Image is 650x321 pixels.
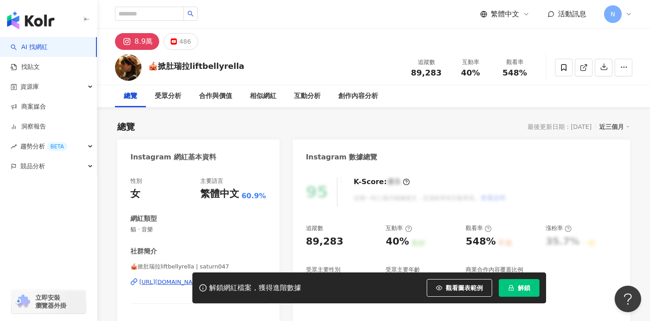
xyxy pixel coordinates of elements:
[306,235,344,249] div: 89,283
[241,191,266,201] span: 60.9%
[518,284,530,291] span: 解鎖
[14,295,31,309] img: chrome extension
[134,35,153,48] div: 8.9萬
[498,58,531,67] div: 觀看率
[35,294,66,310] span: 立即安裝 瀏覽器外掛
[466,235,496,249] div: 548%
[409,58,443,67] div: 追蹤數
[306,152,378,162] div: Instagram 數據總覽
[179,35,191,48] div: 486
[11,122,46,131] a: 洞察報告
[306,224,323,232] div: 追蹤數
[502,68,527,77] span: 548%
[466,224,492,232] div: 觀看率
[11,144,17,150] span: rise
[446,284,483,291] span: 觀看圖表範例
[117,121,135,133] div: 總覽
[187,11,194,17] span: search
[294,91,321,102] div: 互動分析
[130,177,142,185] div: 性別
[528,123,592,130] div: 最後更新日期：[DATE]
[164,33,198,50] button: 486
[20,136,67,156] span: 趨勢分析
[199,91,232,102] div: 合作與價值
[200,187,239,201] div: 繁體中文
[386,235,409,249] div: 40%
[454,58,487,67] div: 互動率
[11,290,86,313] a: chrome extension立即安裝 瀏覽器外掛
[499,279,539,297] button: 解鎖
[411,68,441,77] span: 89,283
[386,266,420,274] div: 受眾主要年齡
[611,9,615,19] span: N
[427,279,492,297] button: 觀看圖表範例
[47,142,67,151] div: BETA
[200,177,223,185] div: 主要語言
[115,54,141,81] img: KOL Avatar
[7,11,54,29] img: logo
[250,91,276,102] div: 相似網紅
[338,91,378,102] div: 創作內容分析
[130,187,140,201] div: 女
[130,152,216,162] div: Instagram 網紅基本資料
[306,266,340,274] div: 受眾主要性別
[354,177,410,187] div: K-Score :
[20,77,39,97] span: 資源庫
[130,226,266,234] span: 貓 · 音樂
[508,285,514,291] span: lock
[115,33,159,50] button: 8.9萬
[11,102,46,111] a: 商案媒合
[130,247,157,256] div: 社群簡介
[461,68,480,77] span: 40%
[558,10,586,18] span: 活動訊息
[124,91,137,102] div: 總覽
[546,224,572,232] div: 漲粉率
[155,91,181,102] div: 受眾分析
[491,9,519,19] span: 繁體中文
[599,121,630,132] div: 近三個月
[209,283,301,293] div: 解鎖網紅檔案，獲得進階數據
[20,156,45,176] span: 競品分析
[11,63,40,72] a: 找貼文
[130,263,266,271] span: 🎪掀肚瑞拉liftbellyrella | saturn047
[148,60,245,72] div: 🎪掀肚瑞拉liftbellyrella
[466,266,523,274] div: 商業合作內容覆蓋比例
[386,224,412,232] div: 互動率
[11,43,48,52] a: searchAI 找網紅
[130,214,157,223] div: 網紅類型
